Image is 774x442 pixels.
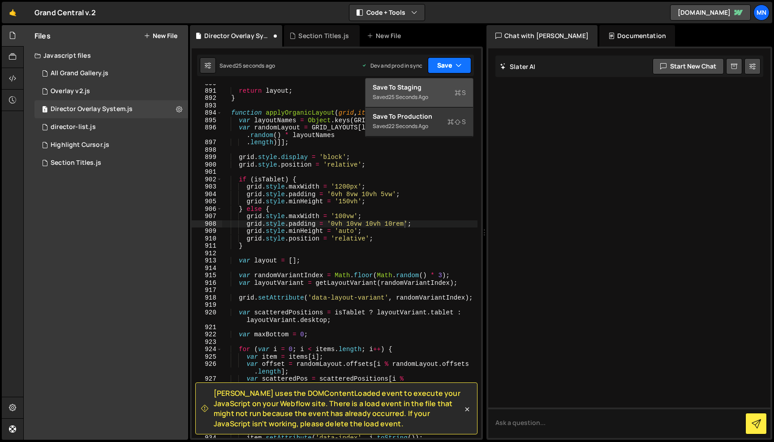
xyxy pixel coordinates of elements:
h2: Slater AI [500,62,536,71]
div: 918 [192,294,222,302]
div: 921 [192,324,222,331]
div: Save to Staging [373,83,466,92]
div: New File [367,31,404,40]
div: 898 [192,146,222,154]
div: 924 [192,346,222,353]
div: 894 [192,109,222,117]
span: S [455,88,466,97]
div: 902 [192,176,222,184]
div: 919 [192,301,222,309]
div: 897 [192,139,222,146]
div: Highlight Cursor.js [51,141,109,149]
div: 896 [192,124,222,139]
button: Code + Tools [349,4,425,21]
div: Section Titles.js [298,31,349,40]
button: Save [428,57,471,73]
div: Section Titles.js [51,159,101,167]
div: 892 [192,94,222,102]
div: 915 [192,272,222,279]
div: 15298/43578.js [34,64,188,82]
div: 934 [192,434,222,442]
div: 905 [192,198,222,206]
div: 928 [192,390,222,398]
div: 923 [192,339,222,346]
div: 904 [192,191,222,198]
div: 916 [192,279,222,287]
div: Save to Production [373,112,466,121]
button: New File [144,32,177,39]
div: 917 [192,287,222,294]
div: All Grand Gallery.js [51,69,108,77]
button: Start new chat [653,58,724,74]
div: 25 seconds ago [388,93,428,101]
div: 15298/45944.js [34,82,188,100]
div: Javascript files [24,47,188,64]
div: 900 [192,161,222,169]
div: 930 [192,405,222,412]
div: 901 [192,168,222,176]
a: MN [753,4,770,21]
div: Dev and prod in sync [361,62,422,69]
div: 907 [192,213,222,220]
div: 15298/40379.js [34,118,188,136]
div: 920 [192,309,222,324]
div: 22 seconds ago [388,122,428,130]
div: 909 [192,227,222,235]
span: 1 [42,107,47,114]
span: S [447,117,466,126]
span: [PERSON_NAME] uses the DOMContentLoaded event to execute your JavaScript on your Webflow site. Th... [214,388,463,429]
button: Save to ProductionS Saved22 seconds ago [365,107,473,137]
div: Saved [373,92,466,103]
div: Director Overlay System.js [204,31,271,40]
div: Director Overlay System.js [51,105,133,113]
div: 912 [192,250,222,257]
div: 913 [192,257,222,265]
a: [DOMAIN_NAME] [670,4,751,21]
div: 891 [192,87,222,95]
button: Save to StagingS Saved25 seconds ago [365,78,473,107]
div: Chat with [PERSON_NAME] [486,25,598,47]
div: Grand Central v.2 [34,7,96,18]
div: Overlay v2.js [51,87,90,95]
div: 914 [192,265,222,272]
div: 903 [192,183,222,191]
div: 15298/40223.js [34,154,188,172]
div: 933 [192,427,222,435]
div: 927 [192,375,222,390]
div: 899 [192,154,222,161]
div: 931 [192,412,222,420]
div: 15298/43117.js [34,136,188,154]
div: 906 [192,206,222,213]
a: 🤙 [2,2,24,23]
div: 15298/42891.js [34,100,188,118]
h2: Files [34,31,51,41]
div: 893 [192,102,222,110]
div: 922 [192,331,222,339]
div: Saved [373,121,466,132]
div: director-list.js [51,123,96,131]
div: 895 [192,117,222,124]
div: Saved [219,62,275,69]
div: 929 [192,398,222,405]
div: 908 [192,220,222,228]
div: 25 seconds ago [236,62,275,69]
div: Documentation [599,25,675,47]
div: 910 [192,235,222,243]
div: 911 [192,242,222,250]
div: 925 [192,353,222,361]
div: 926 [192,360,222,375]
div: 932 [192,420,222,427]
